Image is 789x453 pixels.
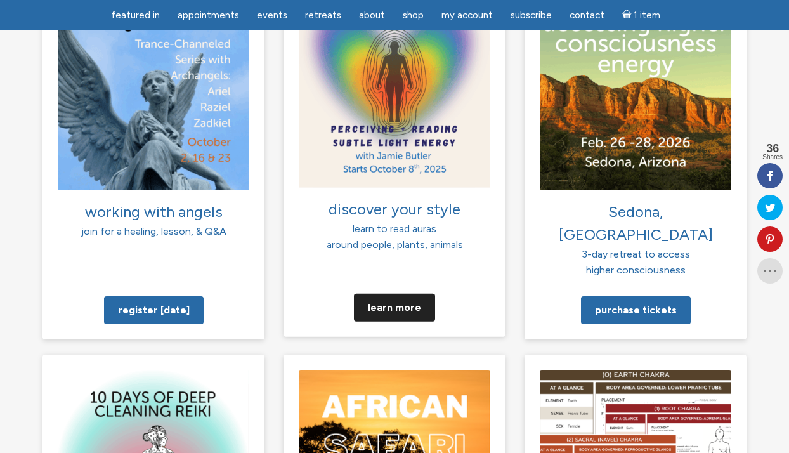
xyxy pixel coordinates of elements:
a: Register [DATE] [104,296,204,324]
span: working with angels [85,202,223,221]
span: Shop [403,10,424,21]
span: My Account [441,10,493,21]
span: higher consciousness [586,264,686,276]
span: featured in [111,10,160,21]
a: Purchase tickets [581,296,691,324]
span: 3-day retreat to access [582,248,690,260]
a: featured in [103,3,167,28]
span: Events [257,10,287,21]
span: Contact [570,10,604,21]
span: Sedona, [GEOGRAPHIC_DATA] [559,202,713,244]
a: My Account [434,3,500,28]
a: Events [249,3,295,28]
span: join for a healing, lesson, & Q&A [81,225,226,237]
i: Cart [622,10,634,21]
span: Retreats [305,10,341,21]
a: Contact [562,3,612,28]
a: Retreats [297,3,349,28]
span: 1 item [634,11,660,20]
span: About [359,10,385,21]
span: Subscribe [511,10,552,21]
a: Shop [395,3,431,28]
span: 36 [762,143,783,154]
span: Shares [762,154,783,161]
a: Subscribe [503,3,559,28]
a: Cart1 item [615,2,668,28]
a: Appointments [170,3,247,28]
span: learn to read auras [353,222,436,234]
span: discover your style [329,199,460,218]
span: around people, plants, animals [327,239,463,251]
a: Learn more [354,293,435,321]
span: Appointments [178,10,239,21]
a: About [351,3,393,28]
